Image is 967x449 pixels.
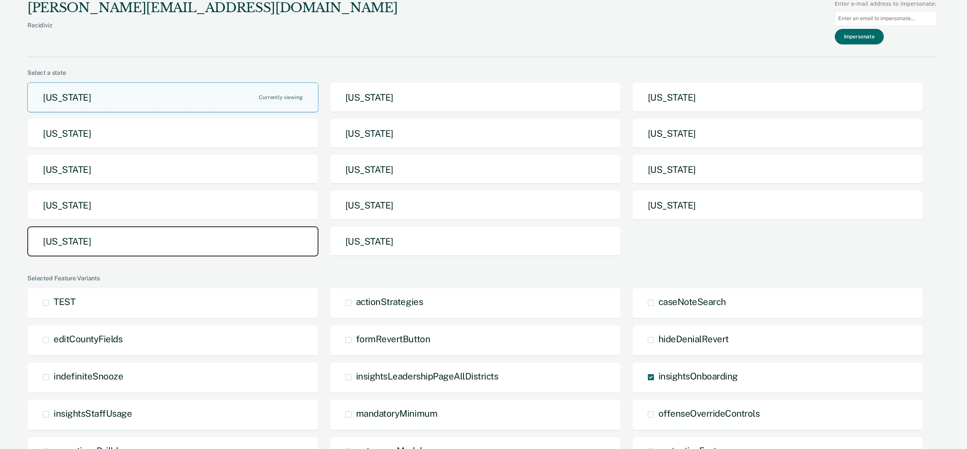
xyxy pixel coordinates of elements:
[330,119,621,149] button: [US_STATE]
[658,334,729,344] span: hideDenialRevert
[356,408,437,419] span: mandatoryMinimum
[632,119,923,149] button: [US_STATE]
[330,190,621,220] button: [US_STATE]
[54,296,75,307] span: TEST
[27,190,318,220] button: [US_STATE]
[27,155,318,185] button: [US_STATE]
[356,296,423,307] span: actionStrategies
[658,296,726,307] span: caseNoteSearch
[27,69,937,76] div: Select a state
[27,226,318,256] button: [US_STATE]
[835,11,937,26] input: Enter an email to impersonate...
[27,22,397,41] div: Recidiviz
[356,371,499,381] span: insightsLeadershipPageAllDistricts
[27,119,318,149] button: [US_STATE]
[330,82,621,112] button: [US_STATE]
[54,334,122,344] span: editCountyFields
[356,334,430,344] span: formRevertButton
[330,155,621,185] button: [US_STATE]
[27,82,318,112] button: [US_STATE]
[632,82,923,112] button: [US_STATE]
[54,371,123,381] span: indefiniteSnooze
[330,226,621,256] button: [US_STATE]
[632,190,923,220] button: [US_STATE]
[835,29,884,44] button: Impersonate
[54,408,132,419] span: insightsStaffUsage
[658,371,738,381] span: insightsOnboarding
[632,155,923,185] button: [US_STATE]
[27,275,937,282] div: Selected Feature Variants
[658,408,760,419] span: offenseOverrideControls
